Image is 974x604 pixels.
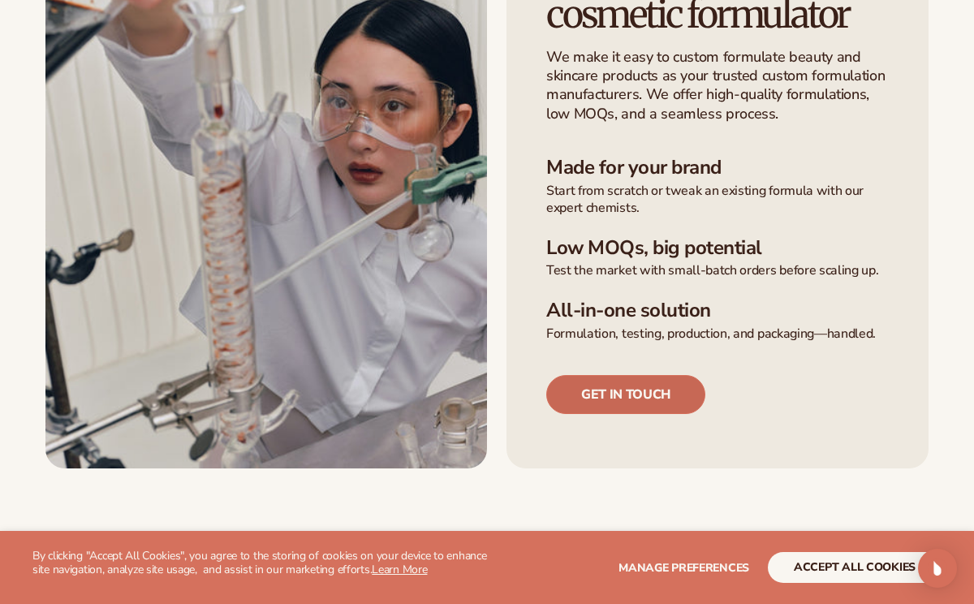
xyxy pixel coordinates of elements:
h3: All-in-one solution [546,299,889,322]
p: Start from scratch or tweak an existing formula with our expert chemists. [546,183,889,217]
p: Test the market with small-batch orders before scaling up. [546,262,889,279]
a: Learn More [372,562,427,577]
button: accept all cookies [768,552,942,583]
div: Open Intercom Messenger [918,549,957,588]
p: We make it easy to custom formulate beauty and skincare products as your trusted custom formulati... [546,48,889,124]
h3: Made for your brand [546,156,889,179]
h3: Low MOQs, big potential [546,236,889,260]
p: Formulation, testing, production, and packaging—handled. [546,326,889,343]
a: Get in touch [546,375,705,414]
button: Manage preferences [618,552,749,583]
p: By clicking "Accept All Cookies", you agree to the storing of cookies on your device to enhance s... [32,550,487,577]
span: Manage preferences [618,560,749,576]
